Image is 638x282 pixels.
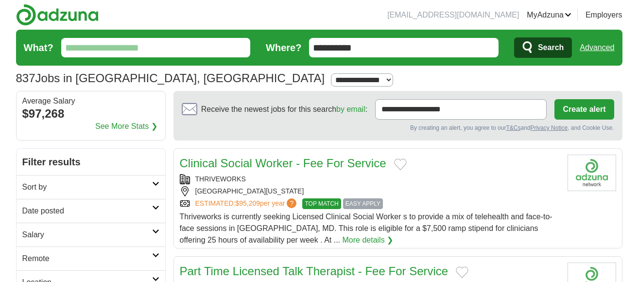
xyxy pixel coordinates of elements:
[266,40,301,55] label: Where?
[343,198,383,209] span: EASY APPLY
[530,124,568,131] a: Privacy Notice
[527,9,571,21] a: MyAdzuna
[16,71,325,85] h1: Jobs in [GEOGRAPHIC_DATA], [GEOGRAPHIC_DATA]
[394,159,407,170] button: Add to favorite jobs
[17,149,165,175] h2: Filter results
[235,199,260,207] span: $95,209
[180,157,386,170] a: Clinical Social Worker - Fee For Service
[180,264,448,278] a: Part Time Licensed Talk Therapist - Fee For Service
[22,181,152,193] h2: Sort by
[180,212,552,244] span: Thriveworks is currently seeking Licensed Clinical Social Worker s to provide a mix of telehealth...
[195,198,299,209] a: ESTIMATED:$95,209per year?
[17,247,165,270] a: Remote
[22,105,159,123] div: $97,268
[16,4,99,26] img: Adzuna logo
[17,175,165,199] a: Sort by
[343,234,394,246] a: More details ❯
[22,229,152,241] h2: Salary
[336,105,365,113] a: by email
[514,37,572,58] button: Search
[95,121,157,132] a: See More Stats ❯
[580,38,614,57] a: Advanced
[22,253,152,264] h2: Remote
[182,123,614,132] div: By creating an alert, you agree to our and , and Cookie Use.
[24,40,53,55] label: What?
[180,174,560,184] div: THRIVEWORKS
[180,186,560,196] div: [GEOGRAPHIC_DATA][US_STATE]
[554,99,614,120] button: Create alert
[506,124,520,131] a: T&Cs
[17,199,165,223] a: Date posted
[287,198,296,208] span: ?
[538,38,564,57] span: Search
[456,266,468,278] button: Add to favorite jobs
[302,198,341,209] span: TOP MATCH
[201,104,367,115] span: Receive the newest jobs for this search :
[568,155,616,191] img: Company logo
[22,97,159,105] div: Average Salary
[586,9,622,21] a: Employers
[16,70,35,87] span: 837
[22,205,152,217] h2: Date posted
[387,9,519,21] li: [EMAIL_ADDRESS][DOMAIN_NAME]
[17,223,165,247] a: Salary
